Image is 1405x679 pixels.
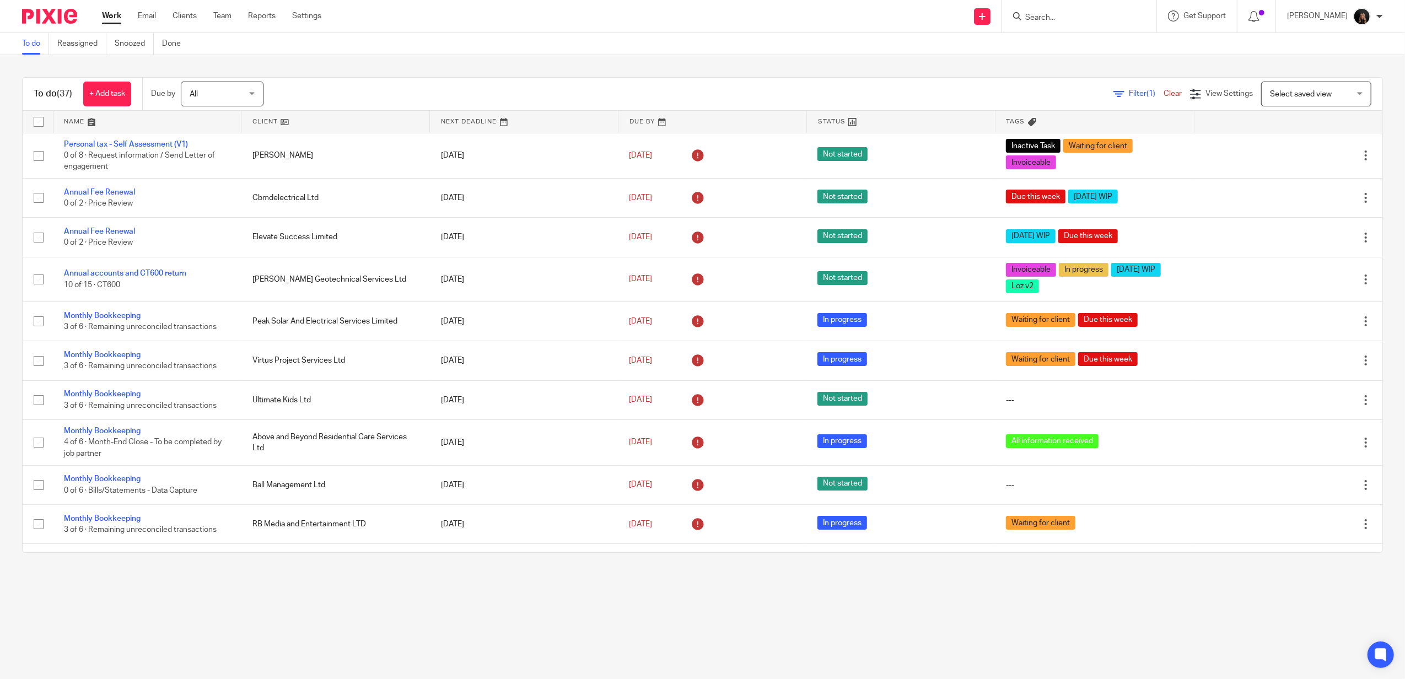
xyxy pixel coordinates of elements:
[64,487,197,494] span: 0 of 6 · Bills/Statements - Data Capture
[629,520,653,528] span: [DATE]
[1006,139,1061,153] span: Inactive Task
[430,133,618,178] td: [DATE]
[213,10,232,21] a: Team
[241,178,430,217] td: Cbmdelectrical Ltd
[1078,352,1138,366] span: Due this week
[629,357,653,364] span: [DATE]
[241,465,430,504] td: Ball Management Ltd
[248,10,276,21] a: Reports
[1006,190,1065,203] span: Due this week
[629,152,653,159] span: [DATE]
[64,312,141,320] a: Monthly Bookkeeping
[1183,12,1226,20] span: Get Support
[1270,90,1332,98] span: Select saved view
[817,434,867,448] span: In progress
[1006,434,1099,448] span: All information received
[1287,10,1348,21] p: [PERSON_NAME]
[629,317,653,325] span: [DATE]
[57,33,106,55] a: Reassigned
[430,544,618,583] td: [DATE]
[64,439,222,458] span: 4 of 6 · Month-End Close - To be completed by job partner
[817,229,868,243] span: Not started
[64,152,215,171] span: 0 of 8 · Request information / Send Letter of engagement
[83,82,131,106] a: + Add task
[22,9,77,24] img: Pixie
[629,481,653,489] span: [DATE]
[1068,190,1118,203] span: [DATE] WIP
[1059,263,1108,277] span: In progress
[430,420,618,465] td: [DATE]
[64,141,188,148] a: Personal tax - Self Assessment (V1)
[430,504,618,543] td: [DATE]
[64,323,217,331] span: 3 of 6 · Remaining unreconciled transactions
[241,380,430,419] td: Ultimate Kids Ltd
[817,516,867,530] span: In progress
[1058,229,1118,243] span: Due this week
[151,88,175,99] p: Due by
[1063,139,1133,153] span: Waiting for client
[22,33,49,55] a: To do
[817,147,868,161] span: Not started
[190,90,198,98] span: All
[430,301,618,341] td: [DATE]
[57,89,72,98] span: (37)
[629,396,653,404] span: [DATE]
[241,544,430,583] td: Perischine Gas Ltd
[430,380,618,419] td: [DATE]
[292,10,321,21] a: Settings
[1006,229,1056,243] span: [DATE] WIP
[817,392,868,406] span: Not started
[64,427,141,435] a: Monthly Bookkeeping
[64,188,135,196] a: Annual Fee Renewal
[1146,90,1155,98] span: (1)
[817,190,868,203] span: Not started
[1006,263,1056,277] span: Invoiceable
[64,526,217,533] span: 3 of 6 · Remaining unreconciled transactions
[1006,352,1075,366] span: Waiting for client
[1006,395,1183,406] div: ---
[1111,263,1161,277] span: [DATE] WIP
[1006,118,1025,125] span: Tags
[241,301,430,341] td: Peak Solar And Electrical Services Limited
[817,271,868,285] span: Not started
[241,504,430,543] td: RB Media and Entertainment LTD
[241,257,430,301] td: [PERSON_NAME] Geotechnical Services Ltd
[1006,279,1039,293] span: Loz v2
[629,233,653,241] span: [DATE]
[64,281,120,289] span: 10 of 15 · CT600
[1006,479,1183,491] div: ---
[64,270,186,277] a: Annual accounts and CT600 return
[817,313,867,327] span: In progress
[241,218,430,257] td: Elevate Success Limited
[162,33,189,55] a: Done
[64,228,135,235] a: Annual Fee Renewal
[64,363,217,370] span: 3 of 6 · Remaining unreconciled transactions
[64,351,141,359] a: Monthly Bookkeeping
[173,10,197,21] a: Clients
[1006,155,1056,169] span: Invoiceable
[629,276,653,283] span: [DATE]
[1353,8,1371,25] img: 455A9867.jpg
[241,341,430,380] td: Virtus Project Services Ltd
[241,420,430,465] td: Above and Beyond Residential Care Services Ltd
[64,515,141,522] a: Monthly Bookkeeping
[64,390,141,398] a: Monthly Bookkeeping
[1205,90,1253,98] span: View Settings
[34,88,72,100] h1: To do
[1024,13,1123,23] input: Search
[430,178,618,217] td: [DATE]
[430,257,618,301] td: [DATE]
[64,402,217,409] span: 3 of 6 · Remaining unreconciled transactions
[64,239,133,247] span: 0 of 2 · Price Review
[64,200,133,207] span: 0 of 2 · Price Review
[1129,90,1164,98] span: Filter
[1006,313,1075,327] span: Waiting for client
[817,477,868,491] span: Not started
[64,475,141,483] a: Monthly Bookkeeping
[1164,90,1182,98] a: Clear
[1006,516,1075,530] span: Waiting for client
[430,341,618,380] td: [DATE]
[241,133,430,178] td: [PERSON_NAME]
[817,352,867,366] span: In progress
[629,439,653,446] span: [DATE]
